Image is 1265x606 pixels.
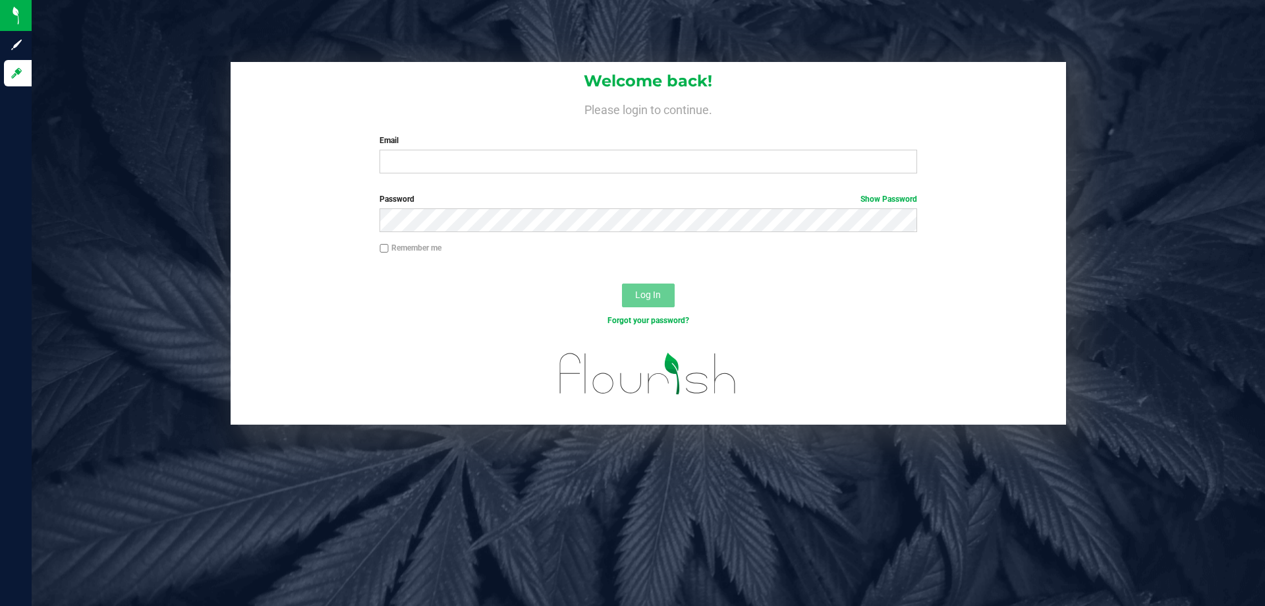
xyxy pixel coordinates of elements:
[10,67,23,80] inline-svg: Log in
[10,38,23,51] inline-svg: Sign up
[607,316,689,325] a: Forgot your password?
[622,284,675,307] button: Log In
[544,340,752,408] img: flourish_logo.svg
[379,195,414,204] span: Password
[231,100,1066,116] h4: Please login to continue.
[231,73,1066,90] h1: Welcome back!
[379,135,916,146] label: Email
[860,195,917,204] a: Show Password
[635,289,661,300] span: Log In
[379,244,389,253] input: Remember me
[379,242,441,254] label: Remember me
